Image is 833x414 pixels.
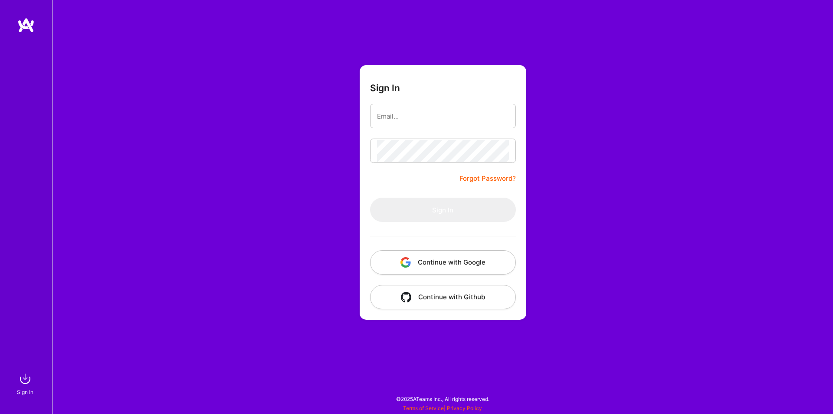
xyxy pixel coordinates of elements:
[403,405,444,411] a: Terms of Service
[17,388,33,397] div: Sign In
[370,83,400,93] h3: Sign In
[447,405,482,411] a: Privacy Policy
[52,388,833,410] div: © 2025 ATeams Inc., All rights reserved.
[400,257,411,268] img: icon
[18,370,34,397] a: sign inSign In
[403,405,482,411] span: |
[16,370,34,388] img: sign in
[459,173,516,184] a: Forgot Password?
[370,250,516,275] button: Continue with Google
[370,198,516,222] button: Sign In
[370,285,516,309] button: Continue with Github
[401,292,411,302] img: icon
[17,17,35,33] img: logo
[377,105,509,127] input: Email...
